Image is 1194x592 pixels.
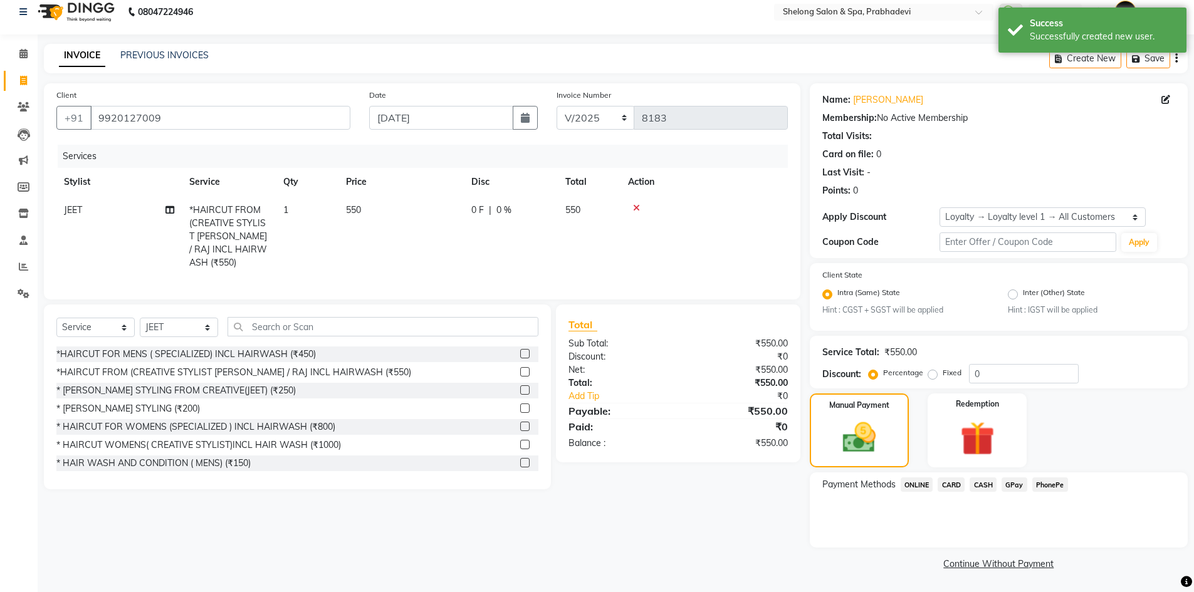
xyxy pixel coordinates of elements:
[496,204,511,217] span: 0 %
[559,437,678,450] div: Balance :
[56,420,335,434] div: * HAIRCUT FOR WOMENS (SPECIALIZED ) INCL HAIRWASH (₹800)
[867,166,871,179] div: -
[883,367,923,378] label: Percentage
[565,204,580,216] span: 550
[822,148,874,161] div: Card on file:
[90,106,350,130] input: Search by Name/Mobile/Email/Code
[369,90,386,101] label: Date
[1114,1,1136,23] img: Admin
[56,90,76,101] label: Client
[58,145,797,168] div: Services
[568,318,597,331] span: Total
[64,204,82,216] span: JEET
[621,168,788,196] th: Action
[338,168,464,196] th: Price
[182,168,276,196] th: Service
[698,390,797,403] div: ₹0
[56,106,92,130] button: +91
[822,93,851,106] div: Name:
[56,439,341,452] div: * HAIRCUT WOMENS( CREATIVE STYLIST)INCL HAIR WASH (₹1000)
[678,350,797,363] div: ₹0
[678,363,797,376] div: ₹550.00
[471,204,484,217] span: 0 F
[876,148,881,161] div: 0
[56,384,296,397] div: * [PERSON_NAME] STYLING FROM CREATIVE(JEET) (₹250)
[464,168,558,196] th: Disc
[853,93,923,106] a: [PERSON_NAME]
[884,346,917,359] div: ₹550.00
[837,287,900,302] label: Intra (Same) State
[1008,304,1175,316] small: Hint : IGST will be applied
[812,558,1185,571] a: Continue Without Payment
[853,184,858,197] div: 0
[956,398,999,410] label: Redemption
[822,166,864,179] div: Last Visit:
[559,419,678,434] div: Paid:
[276,168,338,196] th: Qty
[822,112,877,125] div: Membership:
[822,304,990,316] small: Hint : CGST + SGST will be applied
[559,350,678,363] div: Discount:
[678,437,797,450] div: ₹550.00
[56,402,200,415] div: * [PERSON_NAME] STYLING (₹200)
[822,368,861,381] div: Discount:
[1143,6,1170,19] span: Admin
[829,400,889,411] label: Manual Payment
[678,376,797,390] div: ₹550.00
[678,337,797,350] div: ₹550.00
[56,366,411,379] div: *HAIRCUT FROM (CREATIVE STYLIST [PERSON_NAME] / RAJ INCL HAIRWASH (₹550)
[943,367,961,378] label: Fixed
[1030,30,1177,43] div: Successfully created new user.
[346,204,361,216] span: 550
[822,236,940,249] div: Coupon Code
[56,348,316,361] div: *HAIRCUT FOR MENS ( SPECIALIZED) INCL HAIRWASH (₹450)
[120,49,209,61] a: PREVIOUS INVOICES
[940,232,1116,252] input: Enter Offer / Coupon Code
[901,477,933,492] span: ONLINE
[228,317,538,336] input: Search or Scan
[56,168,182,196] th: Stylist
[938,477,965,492] span: CARD
[822,478,896,491] span: Payment Methods
[822,210,940,224] div: Apply Discount
[1049,49,1121,68] button: Create New
[56,457,251,470] div: * HAIR WASH AND CONDITION ( MENS) (₹150)
[559,403,678,418] div: Payable:
[557,90,611,101] label: Invoice Number
[822,184,851,197] div: Points:
[1126,49,1170,68] button: Save
[559,376,678,390] div: Total:
[559,337,678,350] div: Sub Total:
[559,363,678,376] div: Net:
[822,130,872,143] div: Total Visits:
[822,112,1175,125] div: No Active Membership
[950,417,1005,460] img: _gift.svg
[1002,477,1027,492] span: GPay
[489,204,491,217] span: |
[559,390,698,403] a: Add Tip
[59,44,105,67] a: INVOICE
[822,346,879,359] div: Service Total:
[678,419,797,434] div: ₹0
[970,477,997,492] span: CASH
[822,269,862,281] label: Client State
[1023,287,1085,302] label: Inter (Other) State
[558,168,621,196] th: Total
[678,403,797,418] div: ₹550.00
[832,418,886,457] img: _cash.svg
[283,204,288,216] span: 1
[1030,17,1177,30] div: Success
[1032,477,1068,492] span: PhonePe
[1121,233,1157,252] button: Apply
[189,204,267,268] span: *HAIRCUT FROM (CREATIVE STYLIST [PERSON_NAME] / RAJ INCL HAIRWASH (₹550)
